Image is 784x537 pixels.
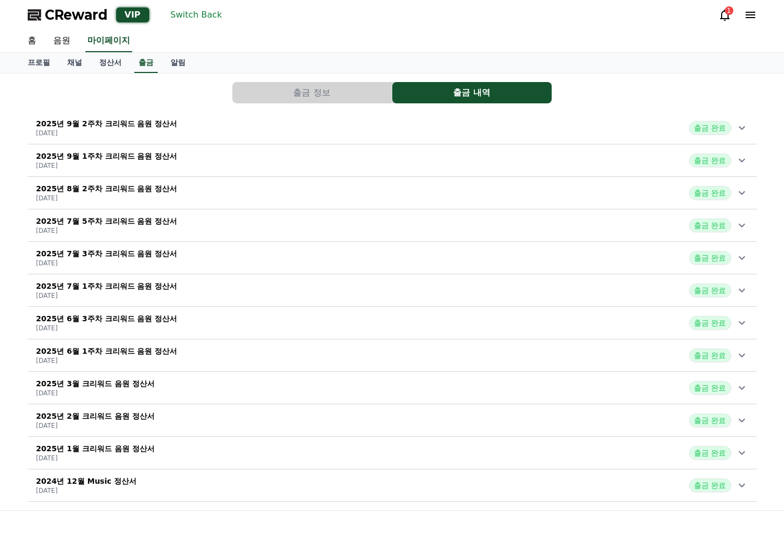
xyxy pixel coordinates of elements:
a: 음원 [45,30,79,52]
span: 출금 완료 [689,283,731,297]
span: 출금 완료 [689,251,731,265]
button: 2025년 7월 3주차 크리워드 음원 정산서 [DATE] 출금 완료 [28,242,757,274]
p: 2025년 7월 5주차 크리워드 음원 정산서 [36,216,177,226]
button: 출금 정보 [232,82,392,103]
p: [DATE] [36,259,177,267]
button: 2025년 7월 1주차 크리워드 음원 정산서 [DATE] 출금 완료 [28,274,757,307]
p: [DATE] [36,486,136,495]
p: [DATE] [36,324,177,332]
p: 2025년 1월 크리워드 음원 정산서 [36,443,155,454]
button: 2025년 3월 크리워드 음원 정산서 [DATE] 출금 완료 [28,372,757,404]
span: 출금 완료 [689,446,731,460]
p: 2025년 9월 2주차 크리워드 음원 정산서 [36,118,177,129]
button: 2025년 7월 5주차 크리워드 음원 정산서 [DATE] 출금 완료 [28,209,757,242]
span: 출금 완료 [689,316,731,330]
p: [DATE] [36,356,177,365]
button: 2025년 6월 1주차 크리워드 음원 정산서 [DATE] 출금 완료 [28,339,757,372]
p: [DATE] [36,421,155,430]
div: VIP [116,7,149,22]
p: [DATE] [36,291,177,300]
p: [DATE] [36,194,177,202]
button: 2025년 9월 1주차 크리워드 음원 정산서 [DATE] 출금 완료 [28,144,757,177]
button: 2025년 1월 크리워드 음원 정산서 [DATE] 출금 완료 [28,437,757,469]
a: 알림 [162,53,194,73]
a: 마이페이지 [85,30,132,52]
p: 2025년 6월 1주차 크리워드 음원 정산서 [36,346,177,356]
a: 1 [718,9,731,21]
p: [DATE] [36,161,177,170]
span: 출금 완료 [689,218,731,232]
button: 출금 내역 [392,82,552,103]
p: 2024년 12월 Music 정산서 [36,476,136,486]
span: 출금 완료 [689,186,731,200]
button: 2025년 2월 크리워드 음원 정산서 [DATE] 출금 완료 [28,404,757,437]
a: CReward [28,6,108,23]
p: 2025년 6월 3주차 크리워드 음원 정산서 [36,313,177,324]
button: 2025년 9월 2주차 크리워드 음원 정산서 [DATE] 출금 완료 [28,112,757,144]
button: 2025년 6월 3주차 크리워드 음원 정산서 [DATE] 출금 완료 [28,307,757,339]
span: 출금 완료 [689,381,731,395]
span: 출금 완료 [689,121,731,135]
p: 2025년 8월 2주차 크리워드 음원 정산서 [36,183,177,194]
p: 2025년 2월 크리워드 음원 정산서 [36,411,155,421]
button: 2024년 12월 Music 정산서 [DATE] 출금 완료 [28,469,757,502]
p: 2025년 7월 3주차 크리워드 음원 정산서 [36,248,177,259]
a: 출금 [134,53,158,73]
p: 2025년 7월 1주차 크리워드 음원 정산서 [36,281,177,291]
span: 출금 완료 [689,153,731,167]
p: 2025년 3월 크리워드 음원 정산서 [36,378,155,389]
a: 정산서 [91,53,130,73]
button: 2025년 8월 2주차 크리워드 음원 정산서 [DATE] 출금 완료 [28,177,757,209]
span: 출금 완료 [689,413,731,427]
a: 채널 [59,53,91,73]
span: 출금 완료 [689,478,731,492]
span: 출금 완료 [689,348,731,362]
button: Switch Back [166,6,227,23]
p: [DATE] [36,389,155,397]
span: CReward [45,6,108,23]
a: 홈 [19,30,45,52]
p: [DATE] [36,129,177,137]
p: [DATE] [36,226,177,235]
div: 1 [725,6,733,15]
p: 2025년 9월 1주차 크리워드 음원 정산서 [36,151,177,161]
p: [DATE] [36,454,155,462]
a: 프로필 [19,53,59,73]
